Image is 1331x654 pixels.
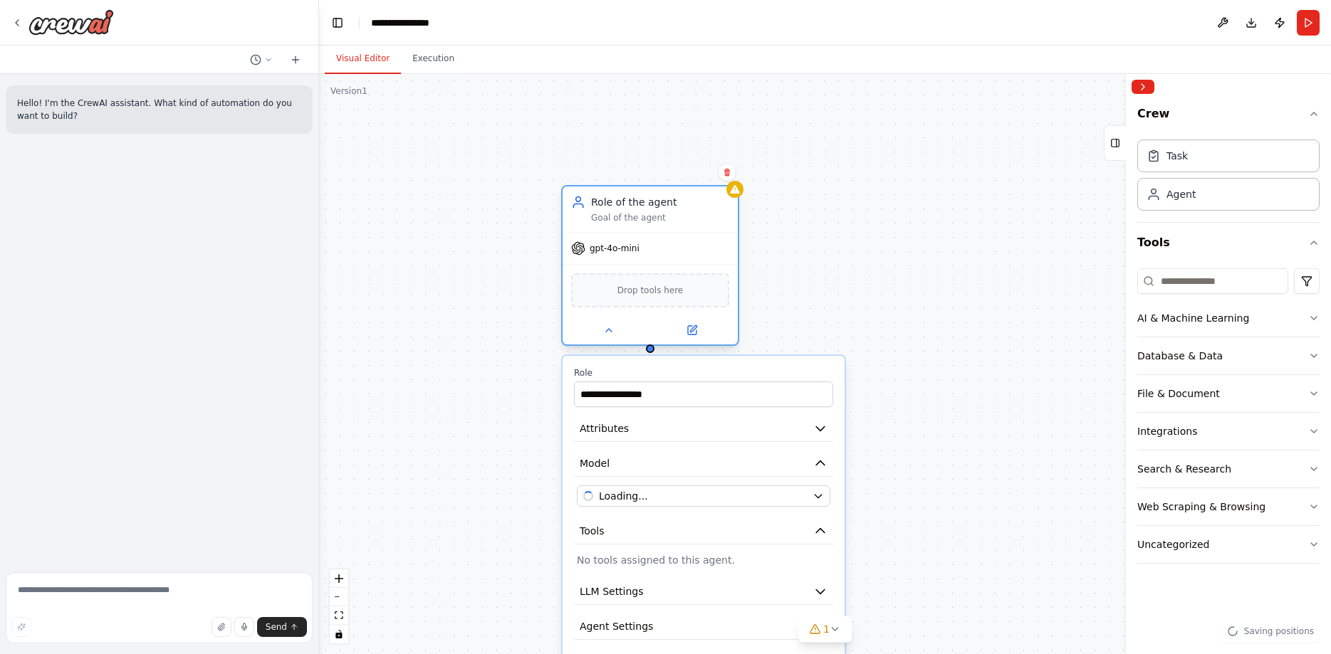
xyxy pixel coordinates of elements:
span: 1 [823,622,830,636]
button: Collapse right sidebar [1132,80,1154,94]
label: Role [574,367,833,379]
span: openai/gpt-4o-mini [599,489,648,503]
button: zoom in [330,569,348,588]
div: React Flow controls [330,569,348,643]
span: Send [266,621,287,633]
span: Attributes [580,421,629,436]
button: Start a new chat [284,51,307,68]
button: AI & Machine Learning [1137,300,1320,337]
div: File & Document [1137,386,1220,401]
button: Integrations [1137,413,1320,450]
nav: breadcrumb [371,16,439,30]
span: Tools [580,524,605,538]
div: Uncategorized [1137,537,1209,552]
button: Agent Settings [574,613,833,640]
button: Click to speak your automation idea [234,617,254,637]
div: Database & Data [1137,349,1223,363]
button: Send [257,617,307,637]
div: Search & Research [1137,462,1231,476]
span: gpt-4o-mini [590,243,640,254]
span: LLM Settings [580,584,644,598]
p: No tools assigned to this agent. [577,553,830,567]
button: Tools [1137,223,1320,263]
button: Toggle Sidebar [1120,74,1132,654]
div: Version 1 [330,85,367,97]
button: Search & Research [1137,450,1320,487]
img: Logo [28,9,114,35]
button: Tools [574,518,833,544]
div: Tools [1137,263,1320,575]
button: Model [574,450,833,477]
button: Loading... [577,485,830,507]
span: Model [580,456,610,470]
div: Agent [1166,187,1196,201]
button: Crew [1137,100,1320,134]
div: Task [1166,149,1188,163]
button: Uncategorized [1137,526,1320,563]
button: Upload files [212,617,231,637]
span: Saving positions [1244,626,1314,637]
div: Integrations [1137,424,1197,438]
button: Database & Data [1137,337,1320,374]
button: Delete node [718,163,736,181]
button: LLM Settings [574,579,833,605]
span: Drop tools here [617,283,684,297]
button: Improve this prompt [11,617,31,637]
div: AI & Machine Learning [1137,311,1249,325]
button: Execution [401,44,466,74]
div: Goal of the agent [591,212,729,223]
button: zoom out [330,588,348,606]
div: Web Scraping & Browsing [1137,500,1265,514]
button: Attributes [574,416,833,442]
button: Open in side panel [652,322,732,339]
button: fit view [330,606,348,625]
div: Role of the agentGoal of the agentgpt-4o-miniDrop tools hereRoleAttributesModelLoading...ToolsNo ... [561,188,739,349]
button: Switch to previous chat [244,51,278,68]
button: File & Document [1137,375,1320,412]
button: toggle interactivity [330,625,348,643]
p: Hello! I'm the CrewAI assistant. What kind of automation do you want to build? [17,97,301,122]
button: 1 [798,616,852,643]
button: Visual Editor [325,44,401,74]
span: Agent Settings [580,619,653,633]
div: Role of the agent [591,195,729,209]
button: Hide left sidebar [328,13,348,33]
button: Web Scraping & Browsing [1137,488,1320,525]
div: Crew [1137,134,1320,222]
